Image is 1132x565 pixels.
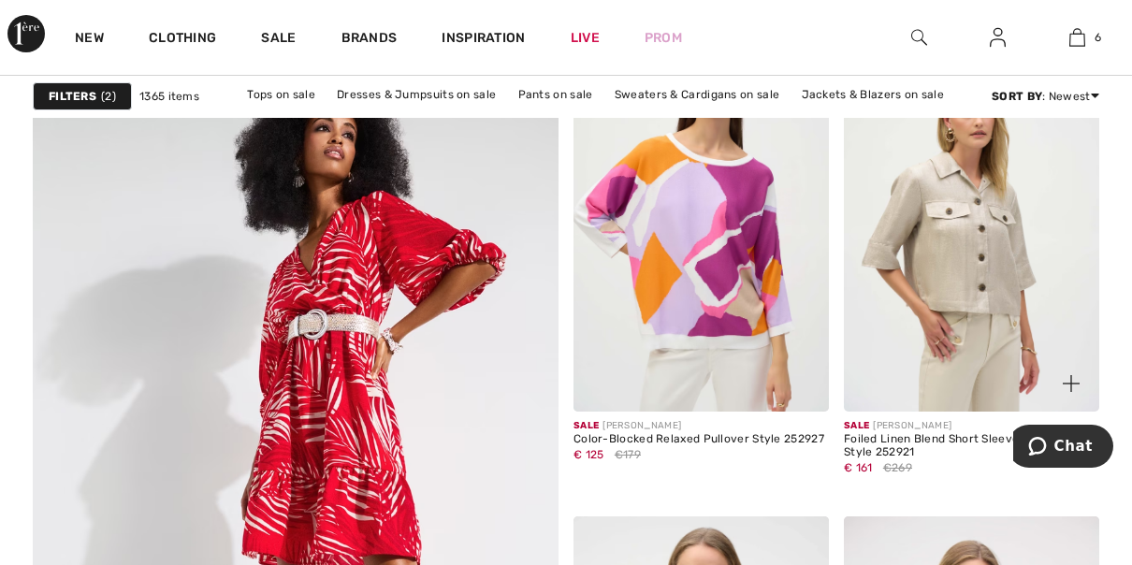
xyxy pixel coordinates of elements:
a: Foiled Linen Blend Short Sleeve Boxy Jacket Style 252921. Champagne 171 [844,29,1099,413]
img: My Bag [1069,26,1085,49]
a: Brands [341,30,398,50]
span: 6 [1095,29,1101,46]
div: [PERSON_NAME] [844,419,1099,433]
span: Sale [844,420,869,431]
img: search the website [911,26,927,49]
a: Tops on sale [238,82,325,107]
img: Color-Blocked Relaxed Pullover Style 252927. Vanilla/Multi [573,29,829,413]
img: My Info [990,26,1006,49]
span: € 125 [573,448,604,461]
a: Pants on sale [509,82,602,107]
a: Sweaters & Cardigans on sale [605,82,789,107]
strong: Filters [49,88,96,105]
a: Skirts on sale [487,107,580,131]
a: Clothing [149,30,216,50]
div: : Newest [992,88,1099,105]
img: 1ère Avenue [7,15,45,52]
span: €269 [883,459,912,476]
iframe: Opens a widget where you can chat to one of our agents [1013,425,1113,471]
div: Foiled Linen Blend Short Sleeve Boxy Jacket Style 252921 [844,433,1099,459]
div: [PERSON_NAME] [573,419,824,433]
div: Color-Blocked Relaxed Pullover Style 252927 [573,433,824,446]
a: 6 [1038,26,1116,49]
span: € 161 [844,461,873,474]
span: €179 [615,446,641,463]
strong: Sort By [992,90,1042,103]
a: Live [571,28,600,48]
a: Sign In [975,26,1021,50]
span: Sale [573,420,599,431]
a: Prom [645,28,682,48]
span: 1365 items [139,88,199,105]
img: plus_v2.svg [1063,375,1080,392]
span: 2 [101,88,116,105]
a: New [75,30,104,50]
span: Inspiration [442,30,525,50]
a: Jackets & Blazers on sale [792,82,954,107]
a: Outerwear on sale [583,107,704,131]
a: Sale [261,30,296,50]
a: Dresses & Jumpsuits on sale [327,82,505,107]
